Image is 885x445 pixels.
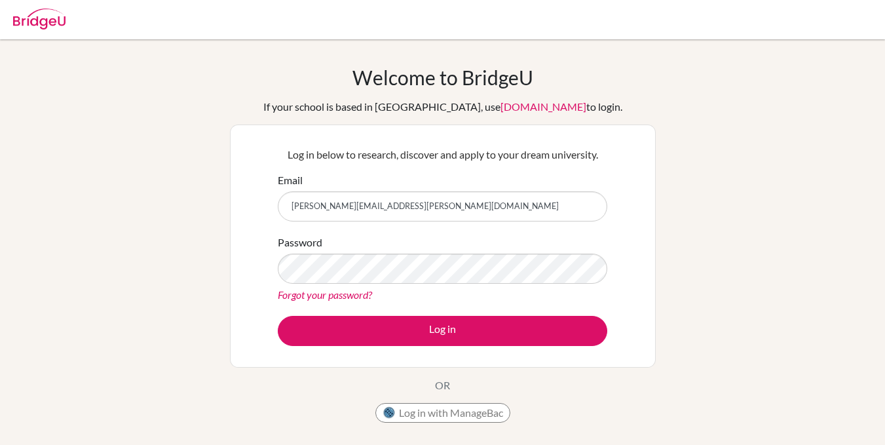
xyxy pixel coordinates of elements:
[500,100,586,113] a: [DOMAIN_NAME]
[13,9,66,29] img: Bridge-U
[352,66,533,89] h1: Welcome to BridgeU
[278,235,322,250] label: Password
[278,172,303,188] label: Email
[263,99,622,115] div: If your school is based in [GEOGRAPHIC_DATA], use to login.
[375,403,510,423] button: Log in with ManageBac
[278,316,607,346] button: Log in
[278,147,607,163] p: Log in below to research, discover and apply to your dream university.
[278,288,372,301] a: Forgot your password?
[435,377,450,393] p: OR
